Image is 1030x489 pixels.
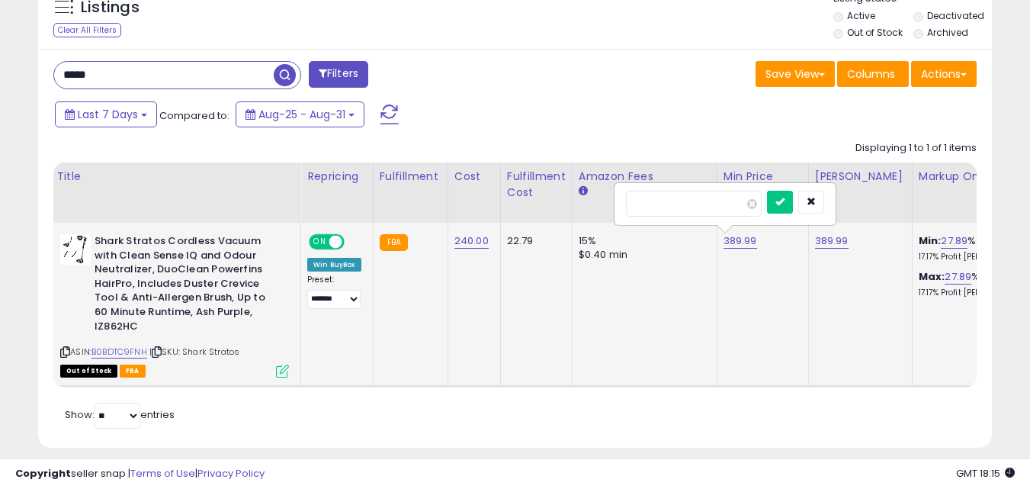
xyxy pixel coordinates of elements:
[307,275,361,309] div: Preset:
[507,169,566,201] div: Fulfillment Cost
[258,107,345,122] span: Aug-25 - Aug-31
[60,365,117,378] span: All listings that are currently out of stock and unavailable for purchase on Amazon
[120,365,146,378] span: FBA
[847,66,895,82] span: Columns
[579,185,588,198] small: Amazon Fees.
[579,169,711,185] div: Amazon Fees
[380,169,441,185] div: Fulfillment
[724,169,802,185] div: Min Price
[847,26,903,39] label: Out of Stock
[149,346,239,358] span: | SKU: Shark Stratos
[159,108,229,123] span: Compared to:
[15,467,265,481] div: seller snap | |
[130,466,195,481] a: Terms of Use
[837,61,909,87] button: Columns
[78,107,138,122] span: Last 7 Days
[95,234,280,337] b: Shark Stratos Cordless Vacuum with Clean Sense IQ and Odour Neutralizer, DuoClean Powerfins HairP...
[579,234,705,248] div: 15%
[197,466,265,481] a: Privacy Policy
[15,466,71,481] strong: Copyright
[855,141,977,156] div: Displaying 1 to 1 of 1 items
[927,26,968,39] label: Archived
[454,169,494,185] div: Cost
[380,234,408,251] small: FBA
[507,234,560,248] div: 22.79
[342,236,367,249] span: OFF
[919,269,945,284] b: Max:
[724,233,757,249] a: 389.99
[236,101,364,127] button: Aug-25 - Aug-31
[65,407,175,422] span: Show: entries
[91,346,147,359] a: B0BDTC9FNH
[307,258,361,272] div: Win BuyBox
[847,9,875,22] label: Active
[454,233,489,249] a: 240.00
[941,233,967,249] a: 27.89
[53,23,121,37] div: Clear All Filters
[579,248,705,262] div: $0.40 min
[756,61,835,87] button: Save View
[55,101,157,127] button: Last 7 Days
[309,61,368,88] button: Filters
[310,236,329,249] span: ON
[927,9,984,22] label: Deactivated
[945,269,971,285] a: 27.89
[60,234,91,265] img: 41K9ppC3g8L._SL40_.jpg
[911,61,977,87] button: Actions
[919,233,942,248] b: Min:
[815,169,906,185] div: [PERSON_NAME]
[956,466,1015,481] span: 2025-09-8 18:15 GMT
[815,233,849,249] a: 389.99
[307,169,367,185] div: Repricing
[60,234,289,376] div: ASIN:
[56,169,294,185] div: Title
